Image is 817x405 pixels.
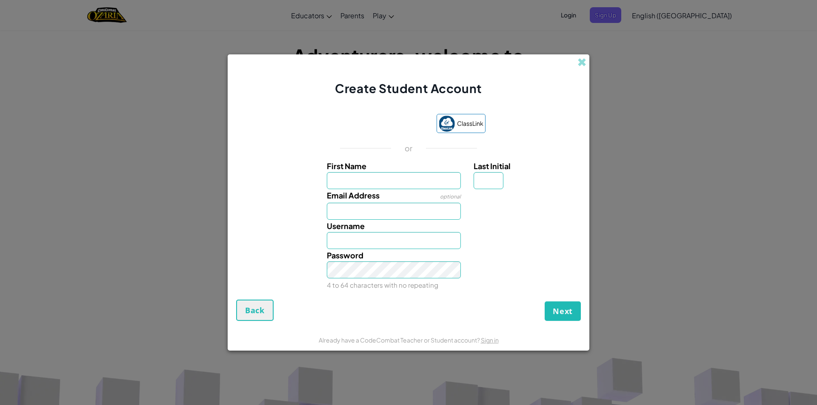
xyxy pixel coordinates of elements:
span: Create Student Account [335,81,482,96]
img: classlink-logo-small.png [439,116,455,132]
span: Last Initial [474,161,511,171]
a: Sign in [481,336,499,344]
span: First Name [327,161,366,171]
span: Back [245,305,265,315]
span: Password [327,250,363,260]
span: Next [553,306,573,316]
button: Back [236,300,274,321]
span: Already have a CodeCombat Teacher or Student account? [319,336,481,344]
span: Username [327,221,365,231]
button: Next [545,301,581,321]
small: 4 to 64 characters with no repeating [327,281,438,289]
span: optional [440,193,461,200]
span: Email Address [327,190,380,200]
p: or [405,143,413,153]
iframe: Sign in with Google Button [327,115,432,134]
span: ClassLink [457,117,483,130]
